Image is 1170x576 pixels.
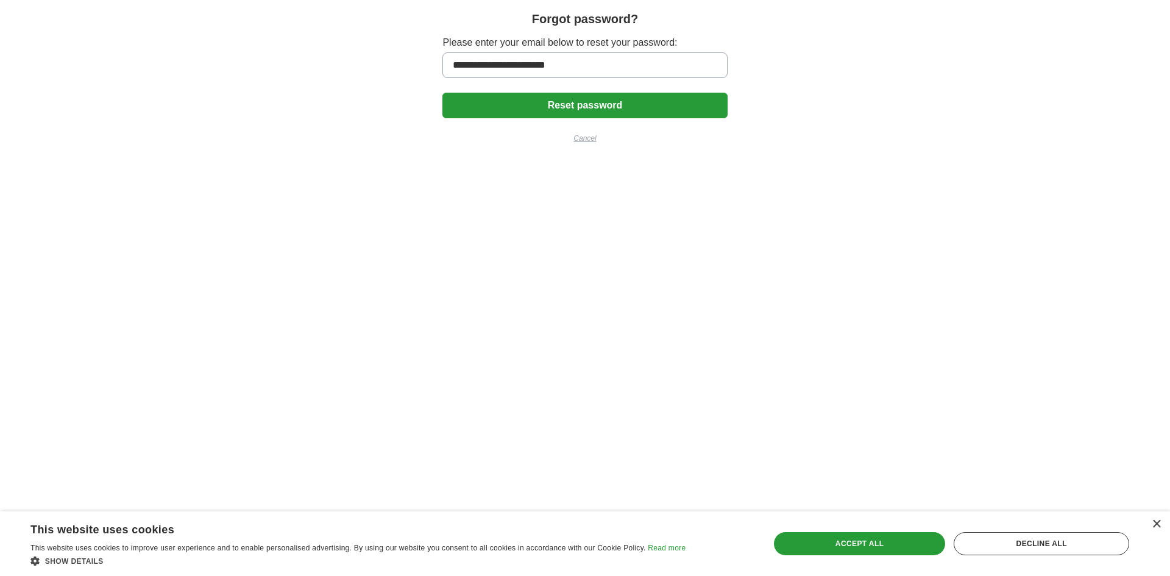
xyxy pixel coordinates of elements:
a: Read more, opens a new window [648,544,686,552]
a: Cancel [442,133,727,144]
span: This website uses cookies to improve user experience and to enable personalised advertising. By u... [30,544,646,552]
div: Show details [30,555,686,567]
div: Decline all [954,532,1129,555]
div: Close [1152,520,1161,529]
label: Please enter your email below to reset your password: [442,35,727,50]
div: Accept all [774,532,946,555]
h1: Forgot password? [532,10,638,28]
div: This website uses cookies [30,519,655,537]
button: Reset password [442,93,727,118]
span: Show details [45,557,104,566]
